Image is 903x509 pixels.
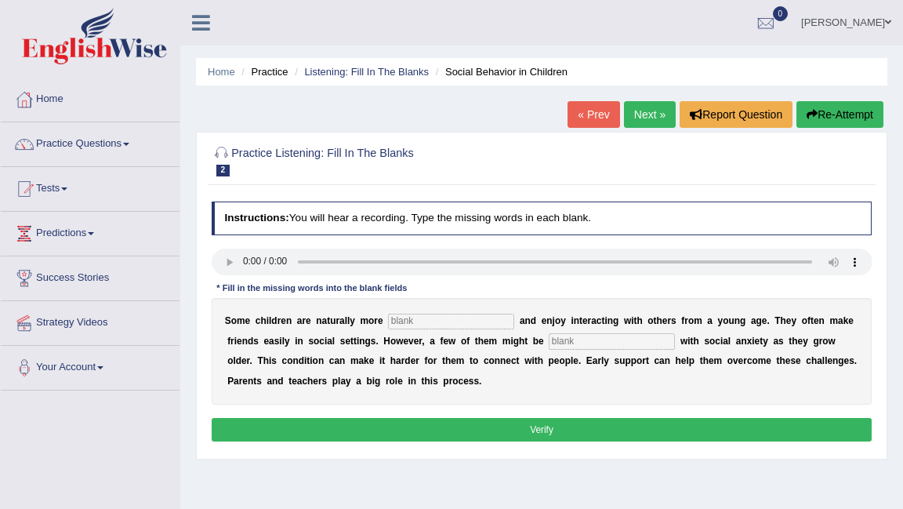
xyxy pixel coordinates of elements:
b: r [667,315,671,326]
b: t [601,315,604,326]
b: e [662,315,668,326]
b: o [313,355,318,366]
b: y [560,315,566,326]
b: a [327,336,332,347]
b: e [766,355,771,366]
b: l [233,355,235,366]
b: a [430,336,435,347]
b: a [358,355,364,366]
b: l [822,355,825,366]
b: c [329,355,335,366]
b: h [636,315,642,326]
b: o [555,315,560,326]
b: y [791,315,796,326]
b: w [680,336,687,347]
b: w [524,355,531,366]
b: t [354,336,357,347]
b: a [707,315,713,326]
b: y [285,336,290,347]
b: e [814,315,819,326]
b: n [500,355,506,366]
b: w [829,336,836,347]
b: n [318,355,324,366]
b: c [511,355,517,366]
b: w [448,336,455,347]
b: w [624,315,631,326]
b: h [538,355,543,366]
b: T [258,355,263,366]
b: o [231,315,237,326]
button: Report Question [680,101,792,128]
b: o [489,355,495,366]
b: e [369,355,375,366]
b: e [378,315,383,326]
b: t [306,355,310,366]
b: l [269,315,271,326]
b: s [371,336,376,347]
b: o [723,315,728,326]
b: a [297,315,303,326]
b: i [279,336,281,347]
b: g [756,315,762,326]
b: m [456,355,465,366]
a: Next » [624,101,676,128]
b: d [531,315,536,326]
b: i [379,355,382,366]
b: g [513,336,519,347]
b: o [390,336,396,347]
b: t [350,336,354,347]
b: s [340,336,346,347]
div: * Fill in the missing words into the blank fields [212,282,412,295]
b: h [519,336,524,347]
b: m [361,315,369,326]
b: t [777,355,780,366]
b: e [542,315,547,326]
b: s [704,336,709,347]
b: u [330,315,335,326]
b: o [636,355,642,366]
b: m [237,315,245,326]
b: c [654,355,659,366]
b: i [720,336,723,347]
b: x [747,336,752,347]
b: s [274,336,280,347]
b: e [796,355,801,366]
b: n [741,336,746,347]
b: , [422,336,424,347]
b: a [334,355,339,366]
b: o [647,315,653,326]
b: t [535,355,538,366]
b: g [613,315,618,326]
b: n [525,315,531,326]
b: l [345,315,347,326]
b: l [728,336,731,347]
b: e [263,336,269,347]
b: m [489,336,498,347]
b: e [827,355,832,366]
b: e [681,355,687,366]
b: o [287,355,292,366]
b: e [738,355,744,366]
b: i [357,336,359,347]
b: m [714,355,723,366]
b: f [425,355,428,366]
b: n [665,355,670,366]
b: f [227,336,230,347]
b: r [247,355,250,366]
a: Success Stories [1,256,180,296]
b: s [778,336,784,347]
b: y [604,355,609,366]
b: e [451,355,456,366]
b: t [470,355,473,366]
b: o [227,355,233,366]
b: n [359,336,364,347]
b: g [365,336,371,347]
a: Your Account [1,346,180,385]
b: i [687,336,690,347]
b: e [414,336,419,347]
b: r [588,315,592,326]
a: Tests [1,167,180,206]
b: t [646,355,649,366]
b: a [322,315,328,326]
b: p [549,355,554,366]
